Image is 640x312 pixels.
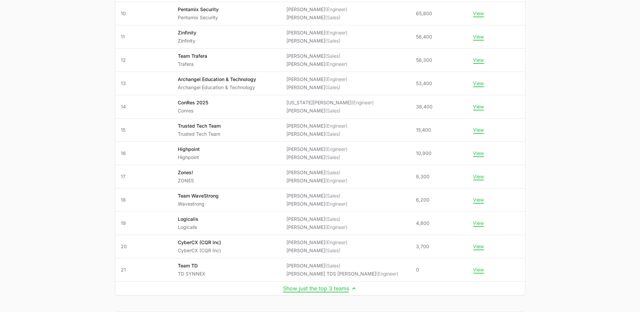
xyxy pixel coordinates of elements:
span: 38,400 [416,103,433,110]
span: (Engineer) [376,271,398,277]
p: Logicalis [178,216,198,223]
li: [PERSON_NAME] [286,169,347,176]
button: View [473,150,484,156]
button: View [473,197,484,203]
span: (Engineer) [325,61,347,67]
button: View [473,243,484,250]
span: (Engineer) [325,76,347,82]
p: Zones! [178,169,194,176]
span: 14 [121,103,167,110]
span: (Sales) [325,263,340,268]
button: Show just the top 3 teams [283,285,357,292]
span: (Sales) [325,248,340,253]
span: (Sales) [325,38,340,44]
li: [PERSON_NAME] [286,201,347,207]
span: (Engineer) [325,201,347,207]
span: 17 [121,173,167,180]
span: (Sales) [325,170,340,175]
span: 18 [121,197,167,203]
button: View [473,174,484,180]
p: Logicalis [178,224,198,231]
span: 3,700 [416,243,429,250]
li: [PERSON_NAME] [286,37,347,44]
span: (Engineer) [325,123,347,129]
li: [PERSON_NAME] [286,192,347,199]
button: View [473,10,484,17]
p: Archangel Education & Technology [178,76,256,83]
button: View [473,267,484,273]
span: (Sales) [325,53,340,59]
button: View [473,220,484,226]
span: (Sales) [325,131,340,137]
p: Wavestrong [178,201,219,207]
span: 16 [121,150,167,157]
span: 6,200 [416,197,429,203]
p: Trusted Tech Team [178,131,221,137]
span: (Sales) [325,15,340,20]
li: [PERSON_NAME] [286,262,398,269]
span: 21 [121,266,167,273]
p: TD SYNNEX [178,270,205,277]
p: ZONES [178,177,194,184]
span: (Sales) [325,216,340,222]
li: [PERSON_NAME] [286,14,347,21]
p: Zinfinity [178,37,196,44]
p: Team Trafera [178,53,207,59]
li: [PERSON_NAME] [286,177,347,184]
li: [PERSON_NAME] [286,224,347,231]
span: 8,300 [416,173,429,180]
li: [PERSON_NAME] [286,154,347,161]
p: Highpoint [178,146,200,153]
span: 4,800 [416,220,429,227]
button: View [473,34,484,40]
li: [PERSON_NAME] [286,239,347,246]
span: 11 [121,33,167,40]
p: Trafera [178,61,207,68]
span: 65,800 [416,10,432,17]
li: [PERSON_NAME] [286,84,347,91]
p: Team TD [178,262,205,269]
li: [PERSON_NAME] [286,6,347,13]
p: CyberCX (CQR Inc) [178,247,221,254]
span: 15,400 [416,127,431,133]
span: 0 [416,266,419,273]
span: (Engineer) [325,224,347,230]
li: [PERSON_NAME] [286,107,374,114]
li: [PERSON_NAME] TDS [PERSON_NAME] [286,270,398,277]
li: [PERSON_NAME] [286,131,347,137]
span: (Sales) [325,193,340,199]
li: [PERSON_NAME] [286,53,347,59]
button: View [473,80,484,86]
span: 15 [121,127,167,133]
span: (Engineer) [325,30,347,35]
span: (Engineer) [325,239,347,245]
li: [PERSON_NAME] [286,123,347,129]
p: Archangel Education & Technology [178,84,256,91]
span: (Engineer) [325,178,347,183]
li: [PERSON_NAME] [286,146,347,153]
button: View [473,104,484,110]
p: CyberCX (CQR Inc) [178,239,221,246]
span: 10,900 [416,150,432,157]
span: 56,300 [416,57,432,63]
p: Pentamix Security [178,14,219,21]
span: (Engineer) [325,6,347,12]
span: (Engineer) [352,100,374,105]
p: Pentamix Security [178,6,219,13]
li: [PERSON_NAME] [286,61,347,68]
p: ConRes 2025 [178,99,208,106]
button: View [473,127,484,133]
span: 53,400 [416,80,432,87]
span: (Sales) [325,154,340,160]
li: [PERSON_NAME] [286,76,347,83]
span: 19 [121,220,167,227]
button: View [473,57,484,63]
span: (Sales) [325,108,340,113]
li: [PERSON_NAME] [286,247,347,254]
p: Team WaveStrong [178,192,219,199]
span: 13 [121,80,167,87]
li: [PERSON_NAME] [286,216,347,223]
span: 10 [121,10,167,17]
span: (Sales) [325,84,340,90]
li: [US_STATE][PERSON_NAME] [286,99,374,106]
